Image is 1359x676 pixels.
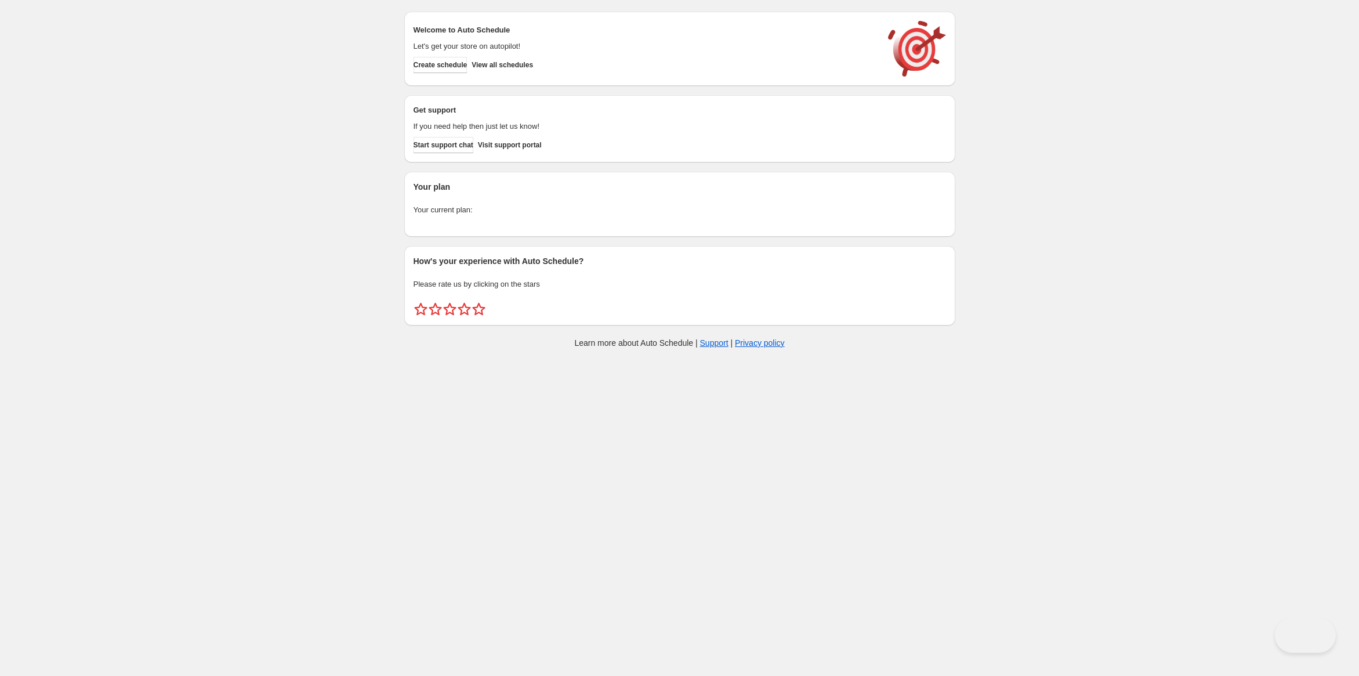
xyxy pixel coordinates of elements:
h2: Welcome to Auto Schedule [414,24,876,36]
span: View all schedules [472,60,533,70]
a: Support [700,338,729,348]
iframe: Toggle Customer Support [1275,618,1336,653]
h2: Your plan [414,181,946,193]
h2: Get support [414,104,876,116]
a: Start support chat [414,137,473,153]
p: Please rate us by clicking on the stars [414,279,946,290]
button: Create schedule [414,57,468,73]
a: Visit support portal [478,137,542,153]
button: View all schedules [472,57,533,73]
p: Let's get your store on autopilot! [414,41,876,52]
span: Start support chat [414,140,473,150]
p: Learn more about Auto Schedule | | [574,337,784,349]
p: If you need help then just let us know! [414,121,876,132]
span: Create schedule [414,60,468,70]
p: Your current plan: [414,204,946,216]
a: Privacy policy [735,338,785,348]
h2: How's your experience with Auto Schedule? [414,255,946,267]
span: Visit support portal [478,140,542,150]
